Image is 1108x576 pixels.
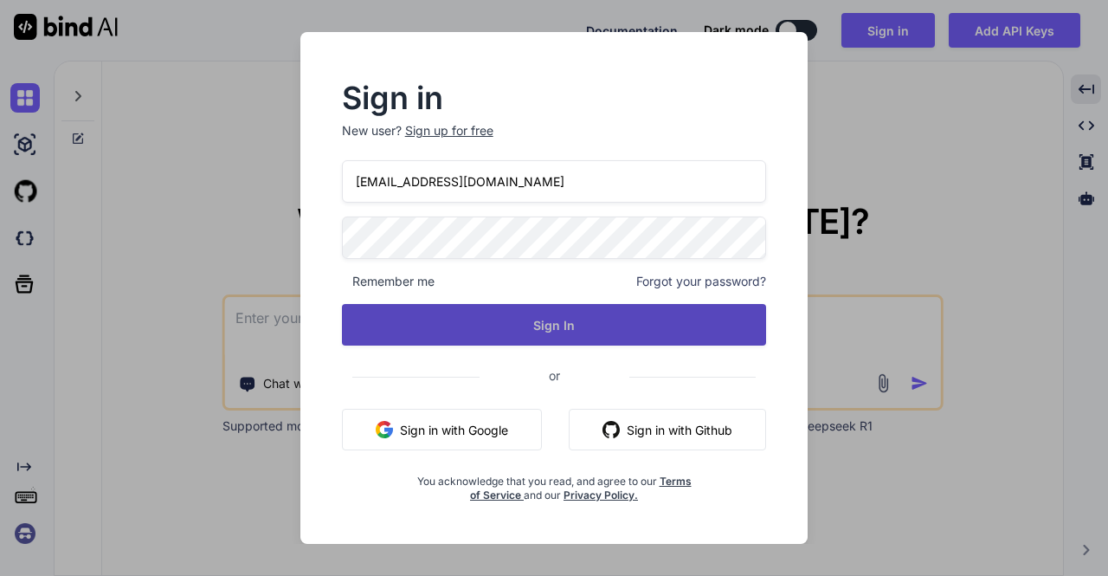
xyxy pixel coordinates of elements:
div: You acknowledge that you read, and agree to our and our [412,464,695,502]
a: Terms of Service [470,475,692,502]
button: Sign In [342,304,767,346]
button: Sign in with Github [569,409,766,450]
p: New user? [342,122,767,160]
button: Sign in with Google [342,409,542,450]
h2: Sign in [342,84,767,112]
a: Privacy Policy. [564,489,638,502]
span: Remember me [342,273,435,290]
img: google [376,421,393,438]
span: Forgot your password? [636,273,766,290]
img: github [602,421,620,438]
input: Login or Email [342,160,767,203]
div: Sign up for free [405,122,493,139]
span: or [480,354,629,397]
